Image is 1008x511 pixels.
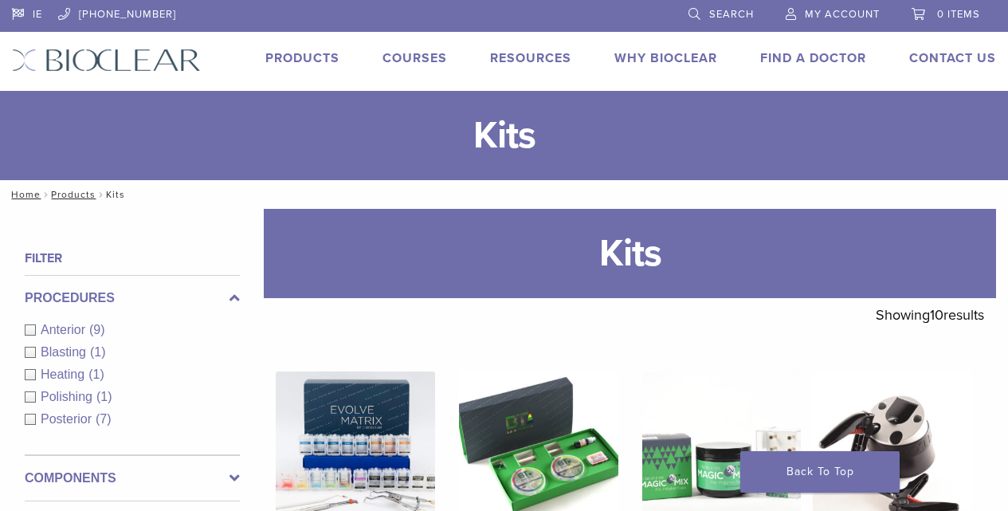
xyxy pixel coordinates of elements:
span: / [96,191,106,199]
span: Polishing [41,390,96,403]
span: (7) [96,412,112,426]
span: Blasting [41,345,90,359]
span: My Account [805,8,880,21]
span: Posterior [41,412,96,426]
span: / [41,191,51,199]
a: Back To Top [740,451,900,493]
span: Anterior [41,323,89,336]
label: Procedures [25,289,240,308]
h1: Kits [264,209,996,298]
span: 10 [930,306,943,324]
h4: Filter [25,249,240,268]
a: Products [265,50,339,66]
a: Why Bioclear [614,50,717,66]
a: Contact Us [909,50,996,66]
span: (1) [90,345,106,359]
img: Bioclear [12,49,201,72]
span: (9) [89,323,105,336]
a: Resources [490,50,571,66]
span: (1) [88,368,104,381]
a: Home [6,189,41,200]
label: Components [25,469,240,488]
span: (1) [96,390,112,403]
a: Products [51,189,96,200]
p: Showing results [876,298,984,332]
span: 0 items [937,8,980,21]
a: Find A Doctor [760,50,866,66]
span: Heating [41,368,88,381]
a: Courses [382,50,447,66]
span: Search [709,8,754,21]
